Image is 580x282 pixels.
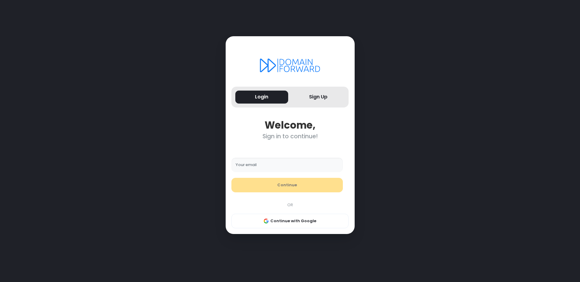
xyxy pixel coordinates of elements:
button: Login [235,91,288,104]
button: Continue with Google [231,214,349,228]
button: Sign Up [292,91,345,104]
div: Welcome, [231,119,349,131]
div: Sign in to continue! [231,133,349,140]
div: OR [228,202,352,208]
